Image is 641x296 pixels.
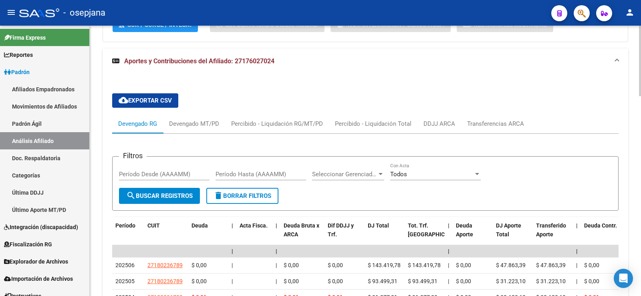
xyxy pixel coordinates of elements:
span: Exportar CSV [119,97,172,104]
span: Acta Fisca. [240,222,268,229]
span: | [576,222,578,229]
span: $ 31.223,10 [536,278,566,284]
span: | [276,248,277,254]
span: Aportes y Contribuciones del Afiliado: 27176027024 [124,57,274,65]
span: Integración (discapacidad) [4,223,78,232]
span: Deuda Bruta x ARCA [284,222,319,238]
span: | [276,262,277,268]
span: CUIT [147,222,160,229]
mat-icon: menu [6,8,16,17]
span: $ 31.223,10 [496,278,526,284]
span: $ 47.863,39 [536,262,566,268]
span: | [448,262,449,268]
datatable-header-cell: | [573,217,581,252]
datatable-header-cell: Transferido Aporte [533,217,573,252]
span: | [448,278,449,284]
span: $ 93.499,31 [368,278,397,284]
datatable-header-cell: DJ Total [365,217,405,252]
span: $ 143.419,78 [368,262,401,268]
mat-icon: cloud_download [119,95,128,105]
datatable-header-cell: Período [112,217,144,252]
span: $ 0,00 [456,278,471,284]
datatable-header-cell: Dif DDJJ y Trf. [325,217,365,252]
span: Deuda Contr. [584,222,617,229]
div: Open Intercom Messenger [614,269,633,288]
span: | [232,278,233,284]
span: Dif DDJJ y Trf. [328,222,354,238]
span: 27180236789 [147,262,183,268]
datatable-header-cell: Acta Fisca. [236,217,272,252]
button: Buscar Registros [119,188,200,204]
div: Devengado MT/PD [169,119,219,128]
mat-icon: search [126,191,136,200]
span: Explorador de Archivos [4,257,68,266]
div: DDJJ ARCA [423,119,455,128]
span: $ 143.419,78 [408,262,441,268]
datatable-header-cell: Deuda Contr. [581,217,621,252]
span: 202505 [115,278,135,284]
span: Seleccionar Gerenciador [312,171,377,178]
span: - osepjana [63,4,105,22]
span: $ 93.499,31 [408,278,437,284]
div: Transferencias ARCA [467,119,524,128]
div: Percibido - Liquidación RG/MT/PD [231,119,323,128]
span: $ 0,00 [328,262,343,268]
span: Período [115,222,135,229]
span: DJ Aporte Total [496,222,521,238]
span: | [232,262,233,268]
span: | [576,262,577,268]
datatable-header-cell: Tot. Trf. Bruto [405,217,445,252]
span: $ 0,00 [456,262,471,268]
datatable-header-cell: | [445,217,453,252]
h3: Filtros [119,150,147,161]
span: | [576,278,577,284]
span: Deuda Aporte [456,222,473,238]
span: Borrar Filtros [214,192,271,199]
span: Deuda [191,222,208,229]
span: | [276,222,277,229]
span: Importación de Archivos [4,274,73,283]
span: Transferido Aporte [536,222,566,238]
button: Borrar Filtros [206,188,278,204]
span: $ 0,00 [584,278,599,284]
mat-icon: person [625,8,635,17]
span: | [232,222,233,229]
span: Todos [390,171,407,178]
span: | [276,278,277,284]
span: $ 0,00 [284,278,299,284]
datatable-header-cell: Deuda Aporte [453,217,493,252]
span: 202506 [115,262,135,268]
span: $ 0,00 [584,262,599,268]
span: $ 0,00 [191,278,207,284]
datatable-header-cell: CUIT [144,217,188,252]
span: $ 47.863,39 [496,262,526,268]
datatable-header-cell: Deuda Bruta x ARCA [280,217,325,252]
div: Devengado RG [118,119,157,128]
span: Padrón [4,68,30,77]
mat-icon: delete [214,191,223,200]
span: Buscar Registros [126,192,193,199]
datatable-header-cell: DJ Aporte Total [493,217,533,252]
span: | [576,248,578,254]
div: Percibido - Liquidación Total [335,119,411,128]
span: 27180236789 [147,278,183,284]
datatable-header-cell: Deuda [188,217,228,252]
span: | [448,248,450,254]
span: $ 0,00 [328,278,343,284]
span: Firma Express [4,33,46,42]
span: Fiscalización RG [4,240,52,249]
datatable-header-cell: | [228,217,236,252]
datatable-header-cell: | [272,217,280,252]
mat-expansion-panel-header: Aportes y Contribuciones del Afiliado: 27176027024 [103,48,628,74]
span: | [232,248,233,254]
span: Tot. Trf. [GEOGRAPHIC_DATA] [408,222,462,238]
button: Exportar CSV [112,93,178,108]
span: $ 0,00 [284,262,299,268]
span: $ 0,00 [191,262,207,268]
span: | [448,222,450,229]
span: DJ Total [368,222,389,229]
span: Reportes [4,50,33,59]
